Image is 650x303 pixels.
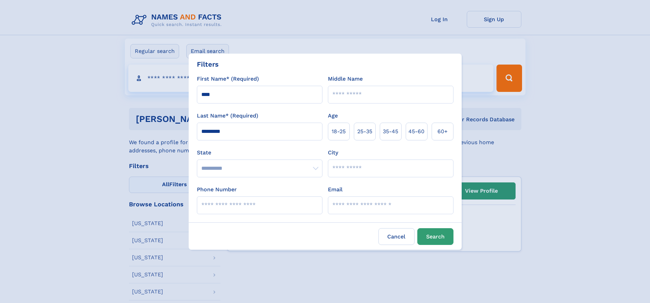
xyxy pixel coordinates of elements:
label: First Name* (Required) [197,75,259,83]
label: Cancel [378,228,415,245]
button: Search [417,228,453,245]
label: Last Name* (Required) [197,112,258,120]
label: Email [328,185,343,194]
span: 45‑60 [408,127,424,136]
span: 60+ [437,127,448,136]
label: Phone Number [197,185,237,194]
label: Age [328,112,338,120]
label: State [197,149,322,157]
span: 18‑25 [332,127,346,136]
div: Filters [197,59,219,69]
span: 35‑45 [383,127,398,136]
label: City [328,149,338,157]
label: Middle Name [328,75,363,83]
span: 25‑35 [357,127,372,136]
